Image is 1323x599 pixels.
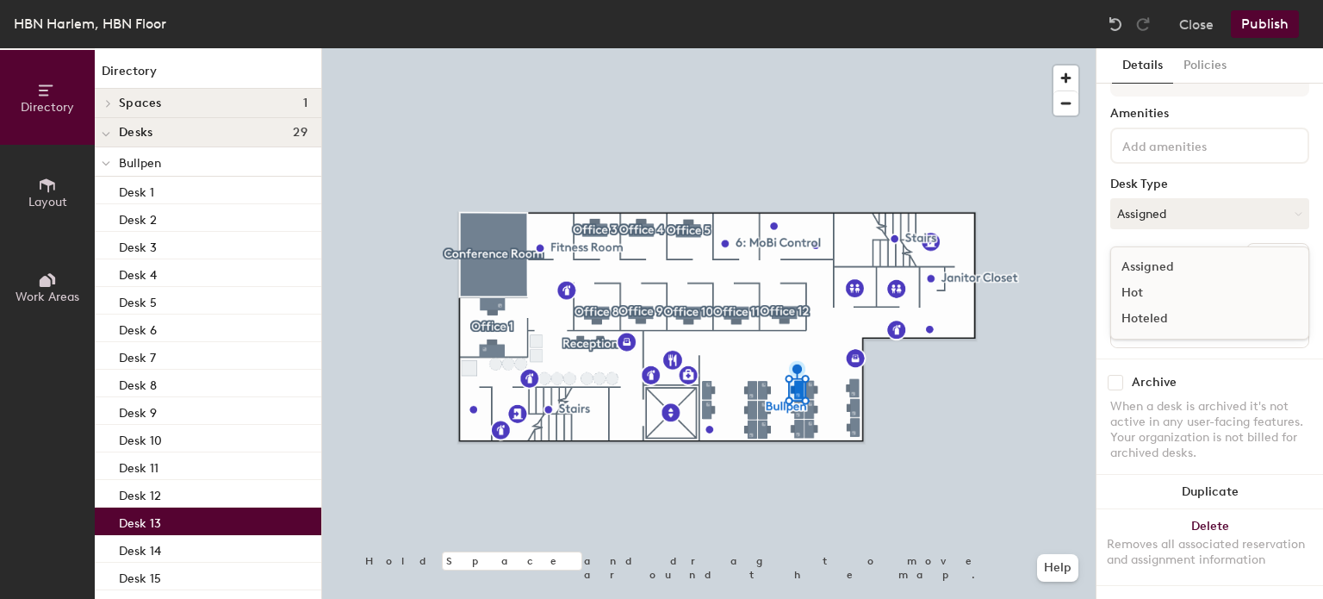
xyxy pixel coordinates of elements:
div: Removes all associated reservation and assignment information [1107,537,1313,568]
p: Desk 12 [119,484,161,503]
p: Desk 10 [119,428,162,448]
button: Assigned [1110,198,1309,229]
button: Help [1037,554,1078,582]
p: Desk 3 [119,235,157,255]
span: 1 [303,97,307,110]
span: Spaces [119,97,162,110]
img: Undo [1107,16,1124,33]
span: Work Areas [16,290,79,304]
div: Hot [1111,280,1283,306]
input: Add amenities [1119,134,1274,155]
div: Amenities [1110,107,1309,121]
div: Hoteled [1111,306,1283,332]
span: Bullpen [119,156,161,171]
span: Desks [119,126,152,140]
p: Desk 7 [119,346,156,365]
p: Desk 8 [119,373,157,393]
p: Desk 6 [119,318,157,338]
span: Directory [21,100,74,115]
div: Assigned [1111,254,1283,280]
button: Details [1112,48,1173,84]
button: Publish [1231,10,1299,38]
div: When a desk is archived it's not active in any user-facing features. Your organization is not bil... [1110,399,1309,461]
p: Desk 14 [119,539,161,558]
button: Close [1179,10,1214,38]
p: Desk 5 [119,290,157,310]
button: Policies [1173,48,1237,84]
p: Desk 4 [119,263,157,283]
p: Desk 1 [119,180,154,200]
button: DeleteRemoves all associated reservation and assignment information [1096,509,1323,585]
p: Desk 15 [119,566,161,586]
div: HBN Harlem, HBN Floor [14,13,166,34]
p: Desk 13 [119,511,161,531]
div: Desk Type [1110,178,1309,191]
div: Archive [1132,376,1177,390]
span: 29 [293,126,307,140]
button: Ungroup [1246,243,1309,272]
p: Desk 11 [119,456,158,476]
span: Layout [28,195,67,209]
img: Redo [1134,16,1152,33]
button: Duplicate [1096,475,1323,509]
p: Desk 2 [119,208,157,228]
p: Desk 9 [119,401,157,421]
h1: Directory [95,62,321,89]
